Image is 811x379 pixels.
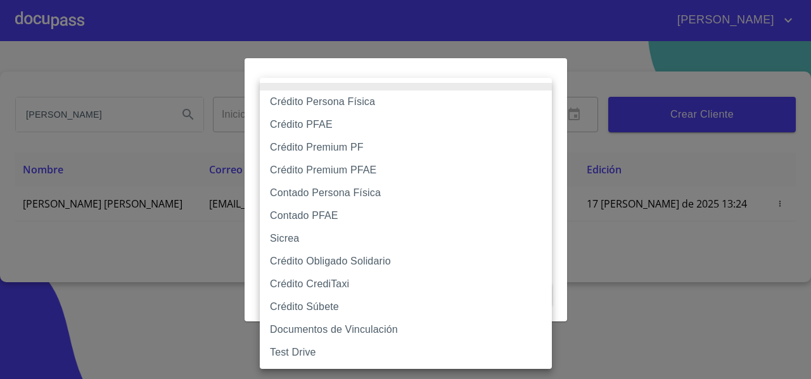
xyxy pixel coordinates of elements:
li: Crédito Súbete [260,295,552,318]
li: Crédito Premium PFAE [260,159,552,182]
li: Crédito Obligado Solidario [260,250,552,273]
li: Test Drive [260,341,552,364]
li: Crédito Persona Física [260,90,552,113]
li: Contado PFAE [260,204,552,227]
li: Crédito CrediTaxi [260,273,552,295]
li: Crédito Premium PF [260,136,552,159]
li: Contado Persona Física [260,182,552,204]
li: Sicrea [260,227,552,250]
li: Crédito PFAE [260,113,552,136]
li: Documentos de Vinculación [260,318,552,341]
li: None [260,83,552,90]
